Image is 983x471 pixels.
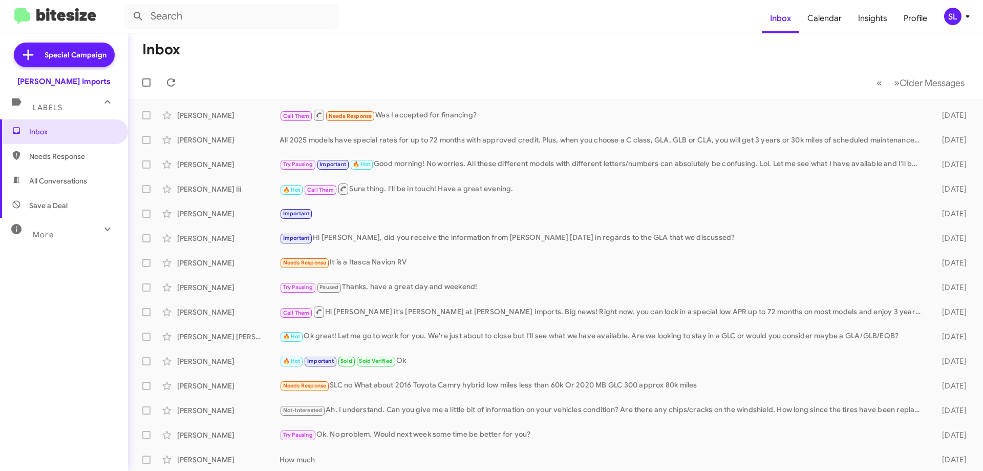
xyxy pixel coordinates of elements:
[280,404,926,416] div: Ah. I understand. Can you give me a little bit of information on your vehicles condition? Are the...
[33,103,62,112] span: Labels
[888,72,971,93] button: Next
[177,307,280,317] div: [PERSON_NAME]
[926,307,975,317] div: [DATE]
[926,209,975,219] div: [DATE]
[280,281,926,293] div: Thanks, have a great day and weekend!
[926,159,975,170] div: [DATE]
[177,135,280,145] div: [PERSON_NAME]
[283,432,313,438] span: Try Pausing
[177,233,280,243] div: [PERSON_NAME]
[944,8,961,25] div: SL
[283,284,313,291] span: Try Pausing
[29,200,68,211] span: Save a Deal
[280,182,926,195] div: Sure thing. I'll be in touch! Have a great evening.
[177,332,280,342] div: [PERSON_NAME] [PERSON_NAME]
[359,358,393,364] span: Sold Verified
[142,42,180,58] h1: Inbox
[177,356,280,366] div: [PERSON_NAME]
[926,381,975,391] div: [DATE]
[307,187,334,193] span: Call Them
[283,407,323,414] span: Not-Interested
[340,358,352,364] span: Sold
[280,158,926,170] div: Good morning! No worries. All these different models with different letters/numbers can absolutel...
[894,76,900,89] span: »
[280,455,926,465] div: How much
[926,356,975,366] div: [DATE]
[353,161,370,168] span: 🔥 Hot
[29,176,87,186] span: All Conversations
[283,259,327,266] span: Needs Response
[280,232,926,244] div: Hi [PERSON_NAME], did you receive the information from [PERSON_NAME] [DATE] in regards to the GLA...
[177,381,280,391] div: [PERSON_NAME]
[29,127,116,137] span: Inbox
[319,284,338,291] span: Paused
[45,50,106,60] span: Special Campaign
[877,76,882,89] span: «
[283,310,310,316] span: Call Them
[280,305,926,318] div: Hi [PERSON_NAME] it's [PERSON_NAME] at [PERSON_NAME] Imports. Big news! Right now, you can lock i...
[926,455,975,465] div: [DATE]
[280,257,926,269] div: It is a Itasca Navion RV
[895,4,935,33] a: Profile
[926,184,975,194] div: [DATE]
[870,72,888,93] button: Previous
[283,161,313,168] span: Try Pausing
[280,380,926,392] div: SLC no What about 2016 Toyota Camry hybrid low miles less than 60k Or 2020 MB GLC 300 approx 80k ...
[283,382,327,389] span: Needs Response
[871,72,971,93] nav: Page navigation example
[926,258,975,268] div: [DATE]
[850,4,895,33] a: Insights
[900,77,965,89] span: Older Messages
[926,282,975,293] div: [DATE]
[14,43,115,67] a: Special Campaign
[177,405,280,416] div: [PERSON_NAME]
[935,8,972,25] button: SL
[177,282,280,293] div: [PERSON_NAME]
[33,230,54,239] span: More
[283,210,310,217] span: Important
[926,135,975,145] div: [DATE]
[762,4,799,33] a: Inbox
[177,209,280,219] div: [PERSON_NAME]
[283,358,301,364] span: 🔥 Hot
[926,405,975,416] div: [DATE]
[17,76,111,87] div: [PERSON_NAME] Imports
[280,429,926,441] div: Ok. No problem. Would next week some time be better for you?
[177,455,280,465] div: [PERSON_NAME]
[29,151,116,161] span: Needs Response
[283,235,310,241] span: Important
[283,333,301,340] span: 🔥 Hot
[177,430,280,440] div: [PERSON_NAME]
[283,187,301,193] span: 🔥 Hot
[280,109,926,121] div: Was I accepted for financing?
[177,258,280,268] div: [PERSON_NAME]
[307,358,334,364] span: Important
[280,355,926,367] div: Ok
[177,110,280,120] div: [PERSON_NAME]
[280,331,926,342] div: Ok great! Let me go to work for you. We're just about to close but I'll see what we have availabl...
[926,110,975,120] div: [DATE]
[319,161,346,168] span: Important
[177,159,280,170] div: [PERSON_NAME]
[280,135,926,145] div: All 2025 models have special rates for up to 72 months with approved credit. Plus, when you choos...
[926,430,975,440] div: [DATE]
[124,4,339,29] input: Search
[799,4,850,33] a: Calendar
[926,332,975,342] div: [DATE]
[329,113,372,119] span: Needs Response
[926,233,975,243] div: [DATE]
[177,184,280,194] div: [PERSON_NAME] Iii
[283,113,310,119] span: Call Them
